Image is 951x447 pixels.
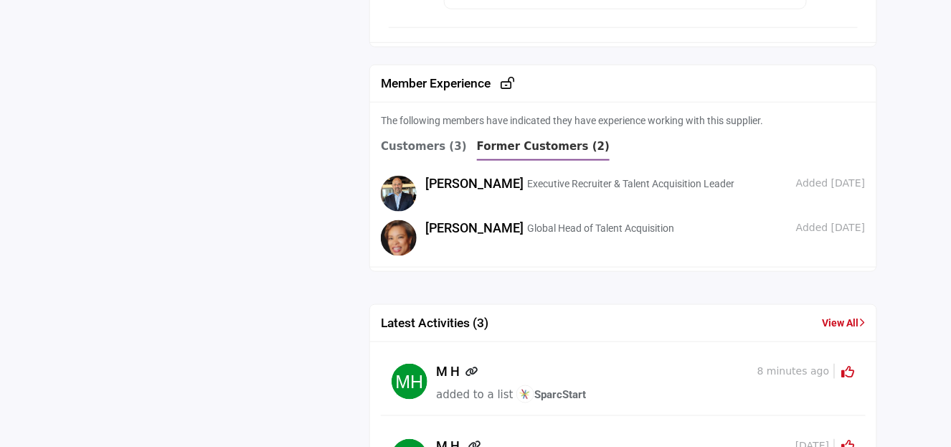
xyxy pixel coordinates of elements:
img: image [516,385,534,403]
img: image [381,176,417,212]
p: Executive Recruiter & Talent Acquisition Leader [527,177,734,192]
h2: Member Experience [381,76,515,91]
span: added to a list [436,388,514,401]
div: Melissa T. [381,220,417,256]
div: Adam F. [381,176,417,212]
a: [PERSON_NAME] [425,176,524,191]
img: image [381,220,417,256]
h2: Latest Activities (3) [381,316,488,331]
span: SparcStart [516,388,586,401]
p: Global Head of Talent Acquisition [527,221,674,236]
a: Link of redirect to contact page [465,364,478,380]
span: Added [DATE] [796,222,865,233]
span: 8 minutes ago [757,364,835,379]
img: avtar-image [392,364,427,400]
a: [PERSON_NAME] [425,220,524,235]
span: Added [DATE] [796,177,865,189]
b: Former Customers (2) [477,140,610,153]
a: imageSparcStart [516,387,586,405]
i: Click to Rate this activity [842,365,855,378]
a: View All [823,316,866,331]
p: The following members have indicated they have experience working with this supplier. [381,113,763,128]
h5: M H [436,364,462,380]
b: Customers (3) [381,140,467,153]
